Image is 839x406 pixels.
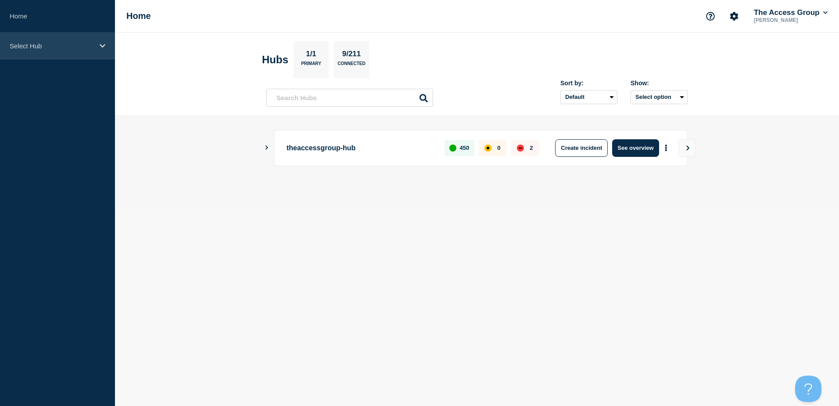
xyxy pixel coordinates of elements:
[126,11,151,21] h1: Home
[10,42,94,50] p: Select Hub
[752,8,829,17] button: The Access Group
[460,145,470,151] p: 450
[266,89,433,107] input: Search Hubs
[303,50,320,61] p: 1/1
[337,61,365,70] p: Connected
[497,145,500,151] p: 0
[560,90,617,104] select: Sort by
[265,145,269,151] button: Show Connected Hubs
[530,145,533,151] p: 2
[560,80,617,87] div: Sort by:
[301,61,321,70] p: Primary
[701,7,720,25] button: Support
[262,54,288,66] h2: Hubs
[339,50,364,61] p: 9/211
[678,139,696,157] button: View
[631,80,688,87] div: Show:
[287,139,434,157] p: theaccessgroup-hub
[725,7,743,25] button: Account settings
[517,145,524,152] div: down
[660,140,672,156] button: More actions
[631,90,688,104] button: Select option
[795,376,821,402] iframe: Help Scout Beacon - Open
[449,145,456,152] div: up
[555,139,608,157] button: Create incident
[612,139,659,157] button: See overview
[484,145,491,152] div: affected
[752,17,829,23] p: [PERSON_NAME]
